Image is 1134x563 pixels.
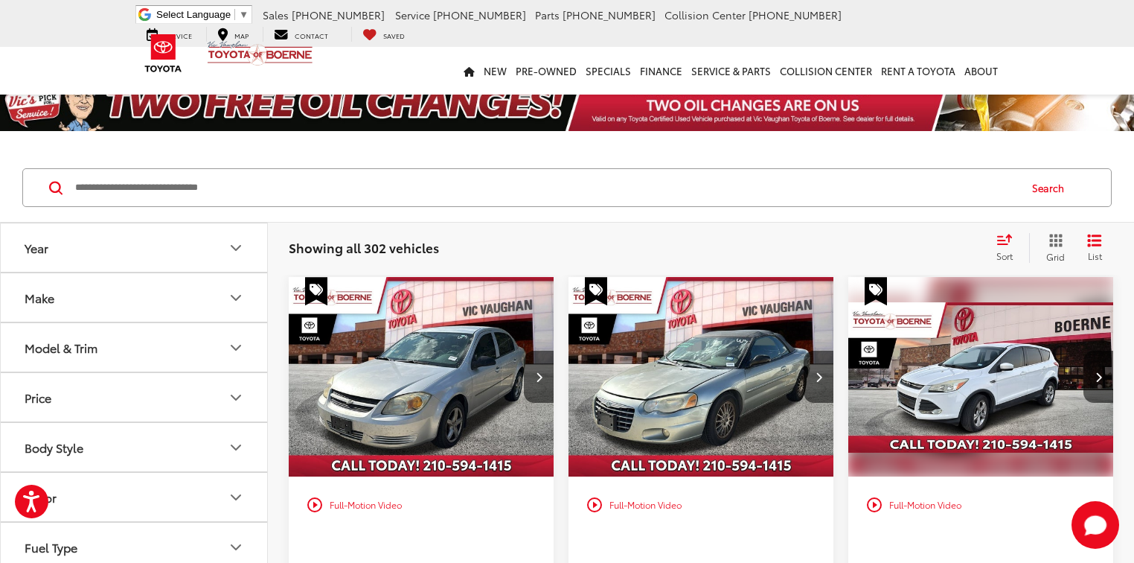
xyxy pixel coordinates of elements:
[288,277,555,477] a: 2009 Chevrolet Cobalt LS2009 Chevrolet Cobalt LS2009 Chevrolet Cobalt LS2009 Chevrolet Cobalt LS
[135,27,203,42] a: Service
[1071,501,1119,549] button: Toggle Chat Window
[227,439,245,457] div: Body Style
[1018,169,1086,206] button: Search
[749,7,842,22] span: [PHONE_NUMBER]
[687,47,775,95] a: Service & Parts: Opens in a new tab
[459,47,479,95] a: Home
[563,7,656,22] span: [PHONE_NUMBER]
[239,9,249,20] span: ▼
[207,40,313,66] img: Vic Vaughan Toyota of Boerne
[395,7,430,22] span: Service
[511,47,581,95] a: Pre-Owned
[25,390,51,404] div: Price
[775,47,877,95] a: Collision Center
[288,277,555,477] div: 2009 Chevrolet Cobalt LS 0
[206,27,260,42] a: Map
[1,423,269,471] button: Body StyleBody Style
[581,47,635,95] a: Specials
[1046,250,1065,263] span: Grid
[568,277,835,477] img: 2005 Chrysler Sebring Touring
[535,7,560,22] span: Parts
[234,9,235,20] span: ​
[227,538,245,556] div: Fuel Type
[156,9,231,20] span: Select Language
[848,277,1115,477] div: 2015 Ford Escape SE 0
[227,239,245,257] div: Year
[263,27,339,42] a: Contact
[25,540,77,554] div: Fuel Type
[635,47,687,95] a: Finance
[305,277,327,305] span: Special
[383,31,405,40] span: Saved
[524,351,554,403] button: Next image
[960,47,1002,95] a: About
[135,29,191,77] img: Toyota
[1087,249,1102,262] span: List
[25,340,97,354] div: Model & Trim
[25,440,83,454] div: Body Style
[804,351,833,403] button: Next image
[664,7,746,22] span: Collision Center
[996,249,1013,262] span: Sort
[1,373,269,422] button: PricePrice
[877,47,960,95] a: Rent a Toyota
[989,233,1029,263] button: Select sort value
[227,289,245,307] div: Make
[1076,233,1113,263] button: List View
[479,47,511,95] a: New
[848,277,1115,477] a: 2015 Ford Escape SE2015 Ford Escape SE2015 Ford Escape SE2015 Ford Escape SE
[1,323,269,372] button: Model & TrimModel & Trim
[25,241,48,255] div: Year
[433,7,526,22] span: [PHONE_NUMBER]
[74,170,1018,206] input: Search by Make, Model, or Keyword
[25,290,54,305] div: Make
[848,277,1115,477] img: 2015 Ford Escape SE
[292,7,385,22] span: [PHONE_NUMBER]
[156,9,249,20] a: Select Language​
[351,27,416,42] a: My Saved Vehicles
[865,277,887,305] span: Special
[227,389,245,407] div: Price
[227,489,245,506] div: Color
[227,339,245,357] div: Model & Trim
[568,277,835,477] div: 2005 Chrysler Sebring Touring 0
[1083,351,1113,403] button: Next image
[1,223,269,272] button: YearYear
[263,7,289,22] span: Sales
[1071,501,1119,549] svg: Start Chat
[1,473,269,521] button: ColorColor
[1029,233,1076,263] button: Grid View
[289,238,439,256] span: Showing all 302 vehicles
[568,277,835,477] a: 2005 Chrysler Sebring Touring2005 Chrysler Sebring Touring2005 Chrysler Sebring Touring2005 Chrys...
[585,277,607,305] span: Special
[1,273,269,322] button: MakeMake
[288,277,555,477] img: 2009 Chevrolet Cobalt LS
